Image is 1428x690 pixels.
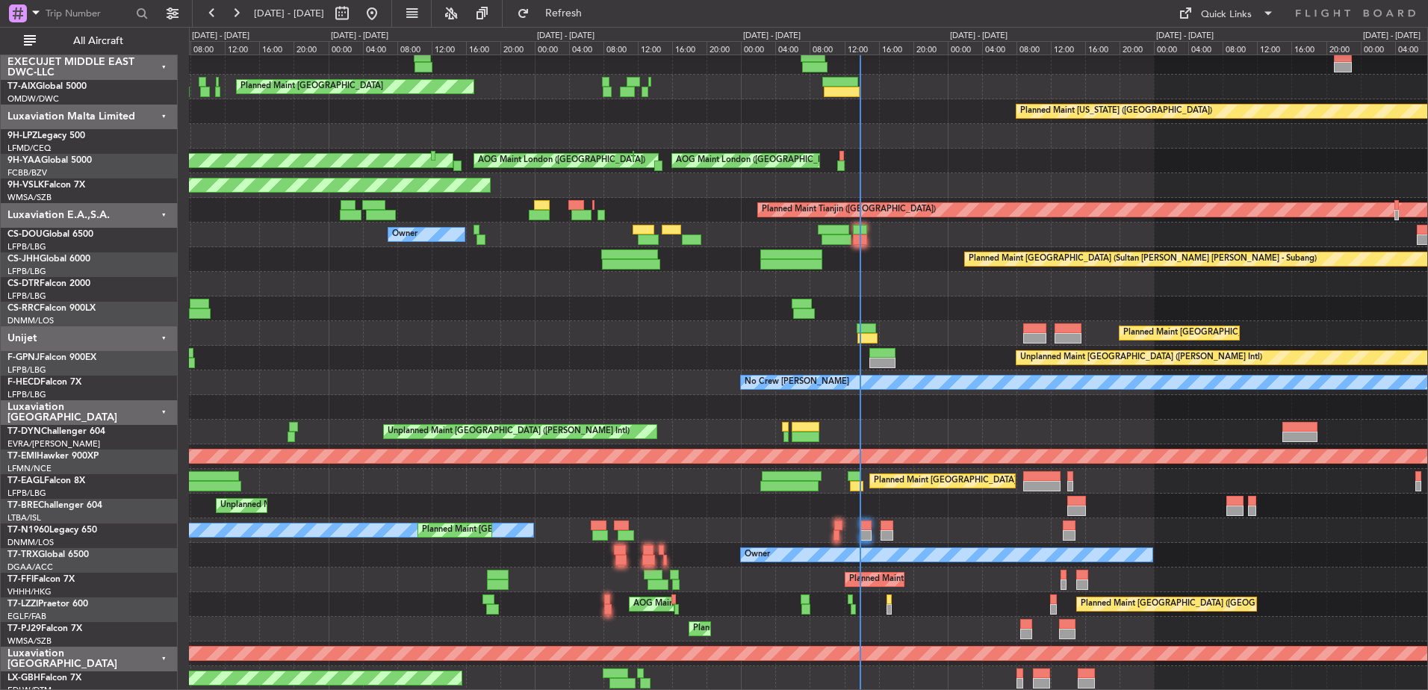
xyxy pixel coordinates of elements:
[7,452,99,461] a: T7-EMIHawker 900XP
[7,600,88,609] a: T7-LZZIPraetor 600
[7,537,54,548] a: DNMM/LOS
[1188,41,1223,55] div: 04:00
[1123,322,1359,344] div: Planned Maint [GEOGRAPHIC_DATA] ([GEOGRAPHIC_DATA])
[693,618,928,640] div: Planned Maint [GEOGRAPHIC_DATA] ([GEOGRAPHIC_DATA])
[1020,346,1262,369] div: Unplanned Maint [GEOGRAPHIC_DATA] ([PERSON_NAME] Intl)
[500,41,535,55] div: 20:00
[7,192,52,203] a: WMSA/SZB
[1363,30,1421,43] div: [DATE] - [DATE]
[849,568,1084,591] div: Planned Maint [GEOGRAPHIC_DATA] ([GEOGRAPHIC_DATA])
[510,1,600,25] button: Refresh
[1326,41,1361,55] div: 20:00
[7,526,97,535] a: T7-N1960Legacy 650
[7,378,81,387] a: F-HECDFalcon 7X
[254,7,324,20] span: [DATE] - [DATE]
[7,427,105,436] a: T7-DYNChallenger 604
[535,41,569,55] div: 00:00
[7,255,90,264] a: CS-JHHGlobal 6000
[7,501,102,510] a: T7-BREChallenger 604
[329,41,363,55] div: 00:00
[432,41,466,55] div: 12:00
[638,41,672,55] div: 12:00
[1257,41,1291,55] div: 12:00
[7,82,87,91] a: T7-AIXGlobal 5000
[7,181,44,190] span: 9H-VSLK
[192,30,249,43] div: [DATE] - [DATE]
[190,41,225,55] div: 08:00
[1201,7,1252,22] div: Quick Links
[762,199,936,221] div: Planned Maint Tianjin ([GEOGRAPHIC_DATA])
[7,353,40,362] span: F-GPNJ
[7,364,46,376] a: LFPB/LBG
[948,41,982,55] div: 00:00
[845,41,879,55] div: 12:00
[294,41,328,55] div: 20:00
[39,36,158,46] span: All Aircraft
[7,575,34,584] span: T7-FFI
[259,41,294,55] div: 16:00
[392,223,417,246] div: Owner
[16,29,162,53] button: All Aircraft
[7,427,41,436] span: T7-DYN
[220,494,356,517] div: Unplanned Maint [PERSON_NAME]
[7,279,90,288] a: CS-DTRFalcon 2000
[1016,41,1051,55] div: 08:00
[569,41,603,55] div: 04:00
[741,41,775,55] div: 00:00
[7,266,46,277] a: LFPB/LBG
[745,371,849,394] div: No Crew [PERSON_NAME]
[1171,1,1282,25] button: Quick Links
[388,420,630,443] div: Unplanned Maint [GEOGRAPHIC_DATA] ([PERSON_NAME] Intl)
[7,143,51,154] a: LFMD/CEQ
[1156,30,1214,43] div: [DATE] - [DATE]
[7,255,40,264] span: CS-JHH
[7,452,37,461] span: T7-EMI
[950,30,1008,43] div: [DATE] - [DATE]
[7,389,46,400] a: LFPB/LBG
[7,290,46,302] a: LFPB/LBG
[7,131,37,140] span: 9H-LPZ
[7,93,59,105] a: OMDW/DWC
[7,674,81,683] a: LX-GBHFalcon 7X
[1361,41,1395,55] div: 00:00
[1081,593,1316,615] div: Planned Maint [GEOGRAPHIC_DATA] ([GEOGRAPHIC_DATA])
[7,488,46,499] a: LFPB/LBG
[7,279,40,288] span: CS-DTR
[745,544,770,566] div: Owner
[879,41,913,55] div: 16:00
[743,30,801,43] div: [DATE] - [DATE]
[775,41,810,55] div: 04:00
[1154,41,1188,55] div: 00:00
[363,41,397,55] div: 04:00
[633,593,747,615] div: AOG Maint [PERSON_NAME]
[969,248,1317,270] div: Planned Maint [GEOGRAPHIC_DATA] (Sultan [PERSON_NAME] [PERSON_NAME] - Subang)
[7,575,75,584] a: T7-FFIFalcon 7X
[1223,41,1257,55] div: 08:00
[676,149,843,172] div: AOG Maint London ([GEOGRAPHIC_DATA])
[7,512,41,523] a: LTBA/ISL
[422,519,657,541] div: Planned Maint [GEOGRAPHIC_DATA] ([GEOGRAPHIC_DATA])
[7,304,40,313] span: CS-RRC
[7,181,85,190] a: 9H-VSLKFalcon 7X
[7,438,100,450] a: EVRA/[PERSON_NAME]
[810,41,844,55] div: 08:00
[7,476,85,485] a: T7-EAGLFalcon 8X
[7,550,89,559] a: T7-TRXGlobal 6500
[1085,41,1120,55] div: 16:00
[7,353,96,362] a: F-GPNJFalcon 900EX
[7,241,46,252] a: LFPB/LBG
[7,463,52,474] a: LFMN/NCE
[478,149,645,172] div: AOG Maint London ([GEOGRAPHIC_DATA])
[7,635,52,647] a: WMSA/SZB
[7,600,38,609] span: T7-LZZI
[7,378,40,387] span: F-HECD
[7,611,46,622] a: EGLF/FAB
[982,41,1016,55] div: 04:00
[603,41,638,55] div: 08:00
[397,41,432,55] div: 08:00
[7,156,92,165] a: 9H-YAAGlobal 5000
[7,82,36,91] span: T7-AIX
[533,8,595,19] span: Refresh
[7,624,82,633] a: T7-PJ29Falcon 7X
[7,156,41,165] span: 9H-YAA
